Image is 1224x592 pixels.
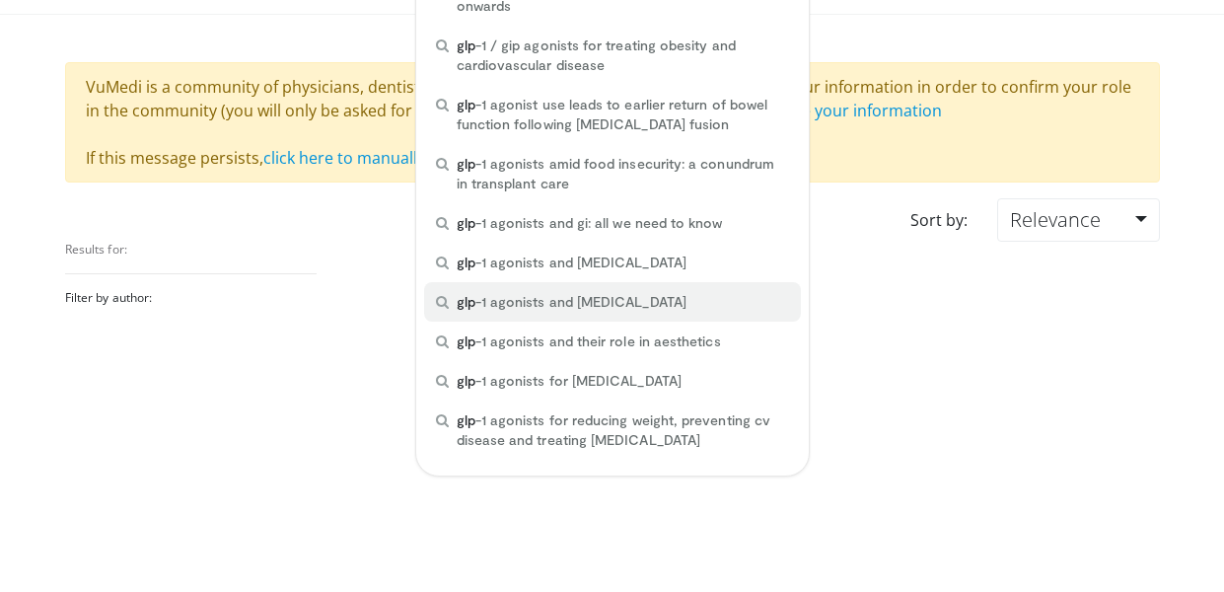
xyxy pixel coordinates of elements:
a: Relevance [997,198,1159,242]
span: glp [457,214,475,231]
span: -1 / gip agonists for treating obesity and cardiovascular disease [457,36,789,75]
h3: Filter by author: [65,290,317,306]
span: glp [457,411,475,428]
div: VuMedi is a community of physicians, dentists, and other clinical professionals. Please update yo... [65,62,1160,183]
span: -1 agonists and [MEDICAL_DATA] [457,253,686,272]
span: glp [457,254,475,270]
a: click here to manually edit your organizations [263,147,603,169]
span: glp [457,333,475,349]
span: -1 agonists amid food insecurity: a conundrum in transplant care [457,154,789,193]
span: -1 agonists for reducing weight, preventing cv disease and treating [MEDICAL_DATA] [457,410,789,450]
span: glp [457,37,475,53]
span: -1 agonists and [MEDICAL_DATA] [457,292,686,312]
span: -1 agonists for [MEDICAL_DATA] [457,371,682,391]
div: Sort by: [896,198,982,242]
span: -1 agonists and their role in aesthetics [457,332,721,351]
span: -1 agonist use leads to earlier return of bowel function following [MEDICAL_DATA] fusion [457,95,789,134]
span: glp [457,155,475,172]
p: Results for: [65,242,317,258]
span: glp [457,372,475,389]
span: glp [457,293,475,310]
span: -1 agonists and gi: all we need to know [457,213,723,233]
span: Relevance [1010,206,1101,233]
span: glp [457,96,475,112]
